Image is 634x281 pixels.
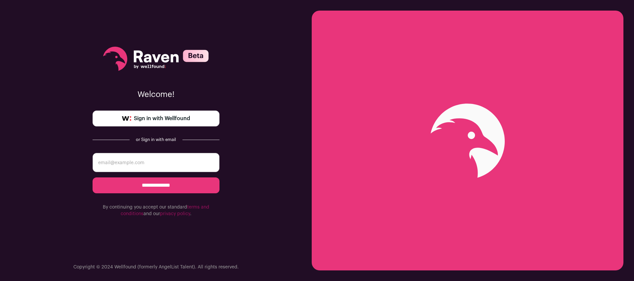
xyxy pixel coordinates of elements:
div: or Sign in with email [135,137,177,142]
span: Sign in with Wellfound [134,115,190,122]
input: email@example.com [93,153,219,172]
a: Sign in with Wellfound [93,111,219,126]
p: Welcome! [93,89,219,100]
p: By continuing you accept our standard and our . [93,204,219,217]
p: Copyright © 2024 Wellfound (formerly AngelList Talent). All rights reserved. [73,264,239,270]
img: wellfound-symbol-flush-black-fb3c872781a75f747ccb3a119075da62bfe97bd399995f84a933054e44a575c4.png [122,116,131,121]
a: privacy policy [160,211,190,216]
